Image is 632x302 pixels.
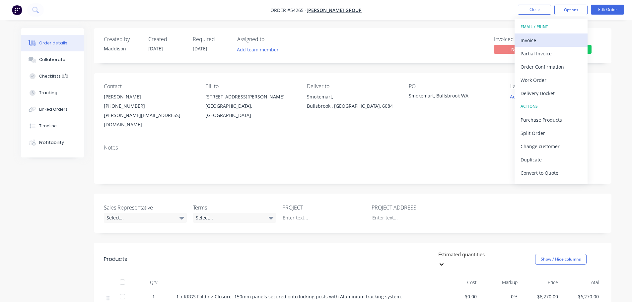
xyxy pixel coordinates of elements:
span: [DATE] [193,45,207,52]
div: Delivery Docket [521,89,582,98]
span: 1 x KRGS Folding Closure: 150mm panels secured onto locking posts with Aluminium tracking system. [176,293,402,300]
div: Checklists 0/0 [39,73,68,79]
div: Partial Invoice [521,49,582,58]
div: Collaborate [39,57,65,63]
div: EMAIL / PRINT [521,23,582,31]
div: Deliver to [307,83,398,90]
button: Add team member [237,45,282,54]
div: Archive [521,181,582,191]
label: PROJECT [282,204,365,211]
span: No [494,45,534,53]
label: Sales Representative [104,204,187,211]
div: Required [193,36,229,42]
div: Cost [439,276,480,289]
div: Notes [104,145,601,151]
button: Profitability [21,134,84,151]
span: $6,270.00 [523,293,558,300]
div: Qty [134,276,174,289]
div: Change customer [521,142,582,151]
span: Order #54265 - [270,7,307,13]
div: Linked Orders [39,106,68,112]
div: [PERSON_NAME][EMAIL_ADDRESS][DOMAIN_NAME] [104,111,195,129]
div: Invoice [521,35,582,45]
div: Order details [39,40,67,46]
div: [STREET_ADDRESS][PERSON_NAME][GEOGRAPHIC_DATA], [GEOGRAPHIC_DATA] [205,92,296,120]
div: Products [104,255,127,263]
div: Smokemart, [307,92,398,101]
div: Smokemart,Bullsbrook , [GEOGRAPHIC_DATA], 6084 [307,92,398,113]
div: [PERSON_NAME] [104,92,195,101]
label: PROJECT ADDRESS [372,204,455,211]
button: Order details [21,35,84,51]
img: Factory [12,5,22,15]
div: PO [409,83,500,90]
span: 1 [152,293,155,300]
div: [STREET_ADDRESS][PERSON_NAME] [205,92,296,101]
div: Split Order [521,128,582,138]
a: [PERSON_NAME] Group [307,7,362,13]
div: Price [520,276,561,289]
span: $0.00 [442,293,477,300]
div: Convert to Quote [521,168,582,178]
div: Order Confirmation [521,62,582,72]
label: Terms [193,204,276,211]
button: Tracking [21,85,84,101]
button: Linked Orders [21,101,84,118]
button: Add team member [233,45,282,54]
div: Tracking [39,90,57,96]
button: Edit Order [591,5,624,15]
div: [GEOGRAPHIC_DATA], [GEOGRAPHIC_DATA] [205,101,296,120]
span: $6,270.00 [563,293,599,300]
button: Collaborate [21,51,84,68]
button: Close [518,5,551,15]
div: Profitability [39,140,64,146]
div: Created [148,36,185,42]
div: Smokemart, Bullsbrook WA [409,92,492,101]
div: [PHONE_NUMBER] [104,101,195,111]
div: Labels [510,83,601,90]
span: [DATE] [148,45,163,52]
div: Markup [479,276,520,289]
div: Duplicate [521,155,582,164]
button: Checklists 0/0 [21,68,84,85]
div: Maddison [104,45,140,52]
div: Bill to [205,83,296,90]
div: Select... [193,213,276,223]
button: Timeline [21,118,84,134]
div: Work Order [521,75,582,85]
div: Created by [104,36,140,42]
button: Add labels [507,92,537,101]
div: Invoiced [494,36,544,42]
button: Options [554,5,588,15]
span: 0% [482,293,518,300]
div: ACTIONS [521,102,582,111]
div: Select... [104,213,187,223]
div: Timeline [39,123,57,129]
div: Total [561,276,601,289]
div: Contact [104,83,195,90]
div: [PERSON_NAME][PHONE_NUMBER][PERSON_NAME][EMAIL_ADDRESS][DOMAIN_NAME] [104,92,195,129]
button: Show / Hide columns [535,254,587,265]
div: Purchase Products [521,115,582,125]
div: Bullsbrook , [GEOGRAPHIC_DATA], 6084 [307,101,398,111]
div: Assigned to [237,36,304,42]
